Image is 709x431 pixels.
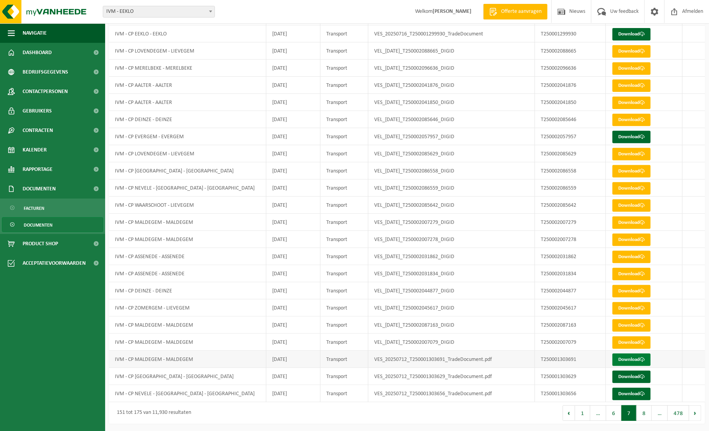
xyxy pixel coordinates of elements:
td: T250002085642 [535,197,606,214]
td: [DATE] [266,42,320,60]
td: IVM - CP NEVELE - [GEOGRAPHIC_DATA] - [GEOGRAPHIC_DATA] [109,179,266,197]
td: T250001303691 [535,351,606,368]
td: [DATE] [266,334,320,351]
a: Documenten [2,217,103,232]
td: IVM - CP MALDEGEM - MALDEGEM [109,214,266,231]
button: 478 [668,405,689,421]
td: IVM - CP [GEOGRAPHIC_DATA] - [GEOGRAPHIC_DATA] [109,368,266,385]
a: Offerte aanvragen [483,4,547,19]
td: VEL_[DATE]_T250002086559_DIGID [368,179,535,197]
td: IVM - CP MALDEGEM - MALDEGEM [109,351,266,368]
td: IVM - CP NEVELE - [GEOGRAPHIC_DATA] - [GEOGRAPHIC_DATA] [109,385,266,402]
td: IVM - CP LOVENDEGEM - LIEVEGEM [109,145,266,162]
a: Download [612,371,651,383]
td: IVM - CP AALTER - AALTER [109,94,266,111]
td: Transport [320,42,368,60]
button: 1 [575,405,590,421]
td: Transport [320,214,368,231]
td: [DATE] [266,248,320,265]
td: VES_20250712_T250001303629_TradeDocument.pdf [368,368,535,385]
td: Transport [320,162,368,179]
td: T250002086559 [535,179,606,197]
td: T250002031862 [535,248,606,265]
td: VES_20250712_T250001303656_TradeDocument.pdf [368,385,535,402]
td: Transport [320,265,368,282]
td: T250002085646 [535,111,606,128]
td: [DATE] [266,60,320,77]
a: Download [612,336,651,349]
span: Dashboard [23,43,52,62]
span: Product Shop [23,234,58,253]
td: [DATE] [266,25,320,42]
td: VEL_[DATE]_T250002045617_DIGID [368,299,535,317]
td: Transport [320,60,368,77]
td: VEL_[DATE]_T250002057957_DIGID [368,128,535,145]
td: IVM - CP DEINZE - DEINZE [109,111,266,128]
td: [DATE] [266,162,320,179]
td: VEL_[DATE]_T250002087163_DIGID [368,317,535,334]
a: Download [612,199,651,212]
td: Transport [320,231,368,248]
td: VES_[DATE]_T250002007278_DIGID [368,231,535,248]
td: VES_[DATE]_T250002041850_DIGID [368,94,535,111]
a: Download [612,354,651,366]
a: Download [612,216,651,229]
td: Transport [320,179,368,197]
td: VES_20250712_T250001303691_TradeDocument.pdf [368,351,535,368]
a: Download [612,79,651,92]
button: 8 [637,405,652,421]
td: Transport [320,368,368,385]
a: Download [612,234,651,246]
td: T250002045617 [535,299,606,317]
span: Contactpersonen [23,82,68,101]
td: T250002041876 [535,77,606,94]
td: VEL_[DATE]_T250002007079_DIGID [368,334,535,351]
span: Gebruikers [23,101,52,121]
td: IVM - CP MERELBEKE - MERELBEKE [109,60,266,77]
td: Transport [320,351,368,368]
td: IVM - CP WAARSCHOOT - LIEVEGEM [109,197,266,214]
td: VEL_[DATE]_T250002085629_DIGID [368,145,535,162]
td: IVM - CP EVERGEM - EVERGEM [109,128,266,145]
td: [DATE] [266,231,320,248]
td: IVM - CP LOVENDEGEM - LIEVEGEM [109,42,266,60]
td: IVM - CP MALDEGEM - MALDEGEM [109,334,266,351]
span: Documenten [24,218,53,232]
td: T250002088665 [535,42,606,60]
td: IVM - CP MALDEGEM - MALDEGEM [109,231,266,248]
td: VES_[DATE]_T250002007279_DIGID [368,214,535,231]
span: Contracten [23,121,53,140]
td: T250001303656 [535,385,606,402]
span: Facturen [24,201,44,216]
td: [DATE] [266,282,320,299]
td: IVM - CP EEKLO - EEKLO [109,25,266,42]
td: T250002007279 [535,214,606,231]
span: … [652,405,668,421]
td: IVM - CP DEINZE - DEINZE [109,282,266,299]
td: T250002057957 [535,128,606,145]
span: Acceptatievoorwaarden [23,253,86,273]
td: [DATE] [266,179,320,197]
span: Bedrijfsgegevens [23,62,68,82]
td: IVM - CP MALDEGEM - MALDEGEM [109,317,266,334]
td: IVM - CP ASSENEDE - ASSENEDE [109,265,266,282]
td: Transport [320,197,368,214]
td: [DATE] [266,197,320,214]
td: VES_[DATE]_T250002041876_DIGID [368,77,535,94]
td: Transport [320,145,368,162]
a: Download [612,165,651,178]
span: Offerte aanvragen [499,8,544,16]
a: Download [612,268,651,280]
a: Facturen [2,201,103,215]
td: [DATE] [266,214,320,231]
span: Rapportage [23,160,53,179]
td: Transport [320,334,368,351]
td: VEL_[DATE]_T250002096636_DIGID [368,60,535,77]
td: VES_[DATE]_T250002031834_DIGID [368,265,535,282]
a: Download [612,251,651,263]
td: VEL_[DATE]_T250002086558_DIGID [368,162,535,179]
a: Download [612,388,651,400]
strong: [PERSON_NAME] [433,9,471,14]
td: Transport [320,248,368,265]
td: [DATE] [266,385,320,402]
